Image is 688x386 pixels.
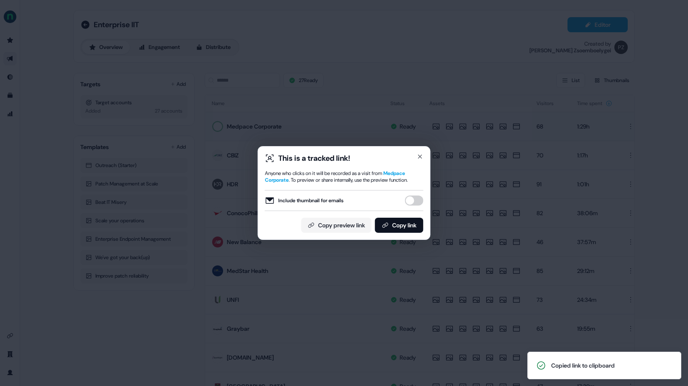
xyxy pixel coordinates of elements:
label: Include thumbnail for emails [265,196,344,206]
button: Copy link [375,218,424,233]
div: Anyone who clicks on it will be recorded as a visit from . To preview or share internally, use th... [265,170,424,183]
button: Copy preview link [301,218,372,233]
div: Copied link to clipboard [551,361,615,370]
div: This is a tracked link! [278,153,350,163]
span: Medpace Corporate [265,170,405,183]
